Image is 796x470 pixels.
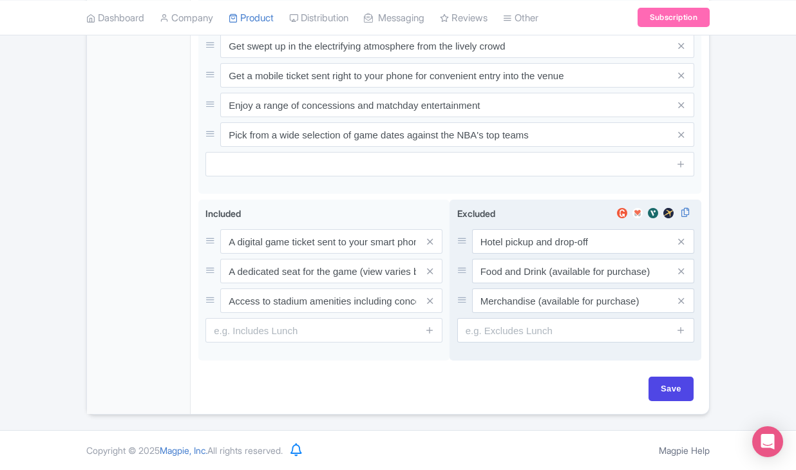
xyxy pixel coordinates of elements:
[457,318,694,343] input: e.g. Excludes Lunch
[659,445,710,456] a: Magpie Help
[457,208,495,219] span: Excluded
[661,207,676,220] img: expedia-review-widget-01-6a8748bc8b83530f19f0577495396935.svg
[752,426,783,457] div: Open Intercom Messenger
[649,377,694,401] input: Save
[205,318,442,343] input: e.g. Includes Lunch
[645,207,661,220] img: viator-review-widget-01-363d65f17b203e82e80c83508294f9cc.svg
[630,207,645,220] img: musement-review-widget-01-cdcb82dea4530aa52f361e0f447f8f5f.svg
[205,208,241,219] span: Included
[638,8,710,27] a: Subscription
[614,207,630,220] img: getyourguide-review-widget-01-c9ff127aecadc9be5c96765474840e58.svg
[79,444,290,457] div: Copyright © 2025 All rights reserved.
[160,445,207,456] span: Magpie, Inc.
